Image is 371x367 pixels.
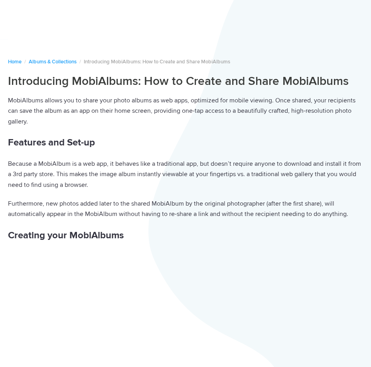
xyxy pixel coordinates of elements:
h2: Features and Set-up [8,135,363,151]
a: Albums & Collections [29,59,77,65]
span: Because a MobiAlbum is a web app, it behaves like a traditional app, but doesn’t require anyone t... [8,160,361,189]
span: Introducing MobiAlbums: How to Create and Share MobiAlbums [84,59,230,65]
h1: Introducing MobiAlbums: How to Create and Share MobiAlbums [8,74,363,89]
p: MobiAlbums allows you to share your photo albums as web apps, optimized for mobile viewing. Once ... [8,95,363,127]
h2: Creating your MobiAlbums [8,228,363,243]
span: / [24,59,26,65]
span: Furthermore, new photos added later to the shared MobiAlbum by the original photographer (after t... [8,200,347,218]
a: Home [8,59,22,65]
span: . [347,210,348,218]
span: / [79,59,81,65]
